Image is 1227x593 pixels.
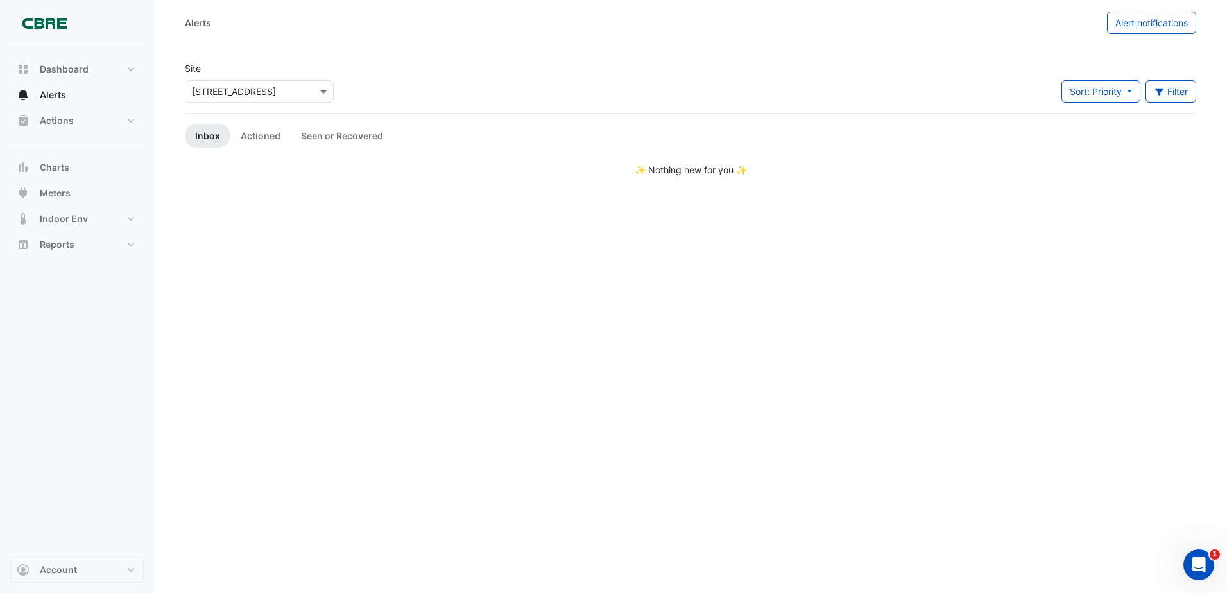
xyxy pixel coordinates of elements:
button: Indoor Env [10,206,144,232]
div: Alerts [185,16,211,30]
a: Seen or Recovered [291,124,393,148]
span: Indoor Env [40,212,88,225]
button: Alerts [10,82,144,108]
span: Reports [40,238,74,251]
span: Alerts [40,89,66,101]
button: Filter [1145,80,1197,103]
label: Site [185,62,201,75]
app-icon: Actions [17,114,30,127]
button: Sort: Priority [1061,80,1140,103]
button: Alert notifications [1107,12,1196,34]
img: Company Logo [15,10,73,36]
a: Inbox [185,124,230,148]
button: Charts [10,155,144,180]
span: 1 [1210,549,1220,560]
button: Account [10,557,144,583]
span: Meters [40,187,71,200]
span: Sort: Priority [1070,86,1122,97]
button: Reports [10,232,144,257]
button: Dashboard [10,56,144,82]
span: Actions [40,114,74,127]
app-icon: Meters [17,187,30,200]
button: Actions [10,108,144,133]
span: Account [40,563,77,576]
app-icon: Alerts [17,89,30,101]
app-icon: Dashboard [17,63,30,76]
a: Actioned [230,124,291,148]
div: ✨ Nothing new for you ✨ [185,163,1196,176]
button: Meters [10,180,144,206]
span: Alert notifications [1115,17,1188,28]
span: Dashboard [40,63,89,76]
app-icon: Reports [17,238,30,251]
app-icon: Charts [17,161,30,174]
iframe: Intercom live chat [1183,549,1214,580]
span: Charts [40,161,69,174]
app-icon: Indoor Env [17,212,30,225]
